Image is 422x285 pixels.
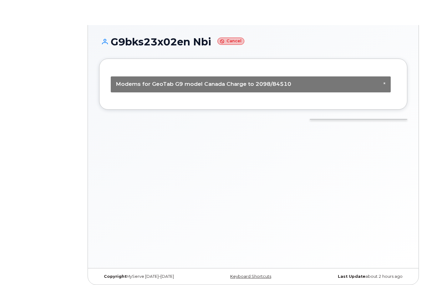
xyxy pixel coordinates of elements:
div: MyServe [DATE]–[DATE] [99,274,202,279]
span: Modems for GeoTab G9 model Canada Charge to 2098/84510 [116,81,291,87]
strong: Last Update [338,274,365,279]
div: about 2 hours ago [305,274,407,279]
h1: G9bks23x02en Nbi [99,36,407,47]
button: Close [383,81,386,85]
a: Keyboard Shortcuts [230,274,271,279]
span: × [383,81,386,85]
strong: Copyright [104,274,126,279]
small: Cancel [217,38,244,45]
